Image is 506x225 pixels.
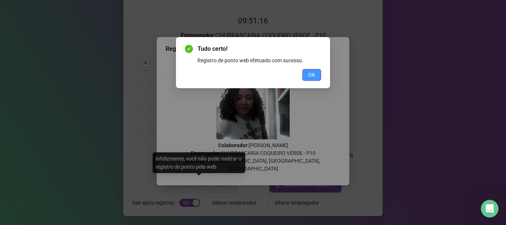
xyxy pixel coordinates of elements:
[302,69,321,81] button: OK
[308,71,315,79] span: OK
[197,44,321,53] span: Tudo certo!
[185,45,193,53] span: check-circle
[197,56,321,64] div: Registro de ponto web efetuado com sucesso.
[481,200,499,218] iframe: Intercom live chat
